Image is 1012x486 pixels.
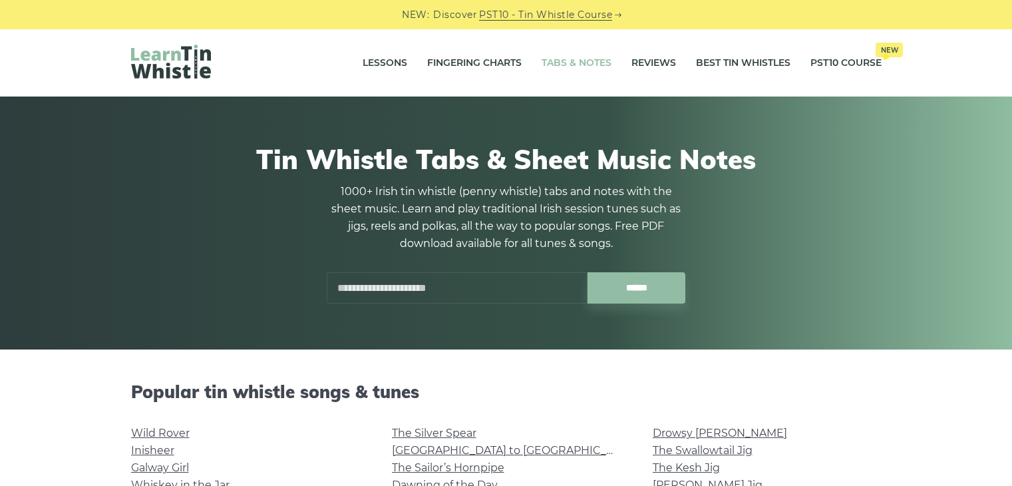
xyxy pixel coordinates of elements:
a: Lessons [363,47,407,80]
p: 1000+ Irish tin whistle (penny whistle) tabs and notes with the sheet music. Learn and play tradi... [327,183,686,252]
a: The Kesh Jig [653,461,720,474]
a: The Sailor’s Hornpipe [392,461,504,474]
a: Drowsy [PERSON_NAME] [653,427,787,439]
a: The Swallowtail Jig [653,444,753,457]
a: Reviews [631,47,676,80]
a: Best Tin Whistles [696,47,790,80]
a: Wild Rover [131,427,190,439]
img: LearnTinWhistle.com [131,45,211,79]
a: [GEOGRAPHIC_DATA] to [GEOGRAPHIC_DATA] [392,444,637,457]
span: New [876,43,903,57]
a: Fingering Charts [427,47,522,80]
a: Galway Girl [131,461,189,474]
a: PST10 CourseNew [810,47,882,80]
a: Tabs & Notes [542,47,611,80]
a: The Silver Spear [392,427,476,439]
h2: Popular tin whistle songs & tunes [131,381,882,402]
h1: Tin Whistle Tabs & Sheet Music Notes [131,143,882,175]
a: Inisheer [131,444,174,457]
